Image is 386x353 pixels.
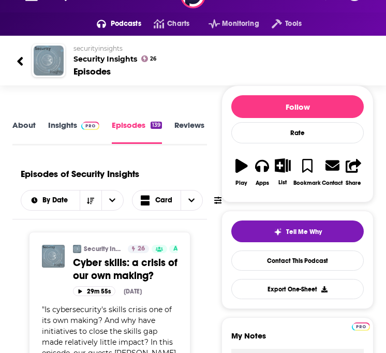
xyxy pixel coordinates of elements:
span: Monitoring [222,17,259,31]
span: Charts [167,17,189,31]
label: My Notes [231,331,364,349]
span: By Date [42,197,71,204]
h2: Security Insights [73,45,369,64]
div: Apps [256,180,269,186]
div: [DATE] [124,288,142,295]
img: Podchaser Pro [81,122,99,130]
button: 29m 55s [73,286,115,296]
button: open menu [259,16,302,32]
button: open menu [84,16,141,32]
button: open menu [101,190,123,210]
span: Active [173,244,193,254]
div: Share [346,180,361,186]
a: Episodes139 [112,120,162,144]
a: Pro website [352,321,370,331]
a: Contact [321,152,343,193]
button: open menu [196,16,259,32]
div: Episodes [73,66,111,77]
button: open menu [21,197,80,204]
button: Follow [231,95,364,118]
button: Export One-Sheet [231,279,364,299]
img: tell me why sparkle [274,228,282,236]
button: Bookmark [293,152,321,193]
button: Play [231,152,252,193]
img: Cyber skills: a crisis of our own making? [42,245,65,268]
div: Bookmark [293,180,321,186]
h2: Choose List sort [21,190,124,211]
a: Reviews [174,120,204,144]
span: 26 [150,57,156,61]
a: Cyber skills: a crisis of our own making? [73,256,177,282]
a: About [12,120,36,144]
span: Tools [285,17,302,31]
span: Tell Me Why [286,228,322,236]
img: Podchaser Pro [352,322,370,331]
span: securityinsights [73,45,123,52]
div: List [278,179,287,186]
a: Charts [141,16,189,32]
a: Security Insights [84,245,121,253]
img: Security Insights [73,245,81,253]
a: 26 [128,245,149,253]
a: Active [169,245,197,253]
a: Contact This Podcast [231,251,364,271]
button: tell me why sparkleTell Me Why [231,220,364,242]
button: Share [343,152,364,193]
button: List [273,152,293,192]
img: Security Insights [34,46,64,76]
h1: Episodes of Security Insights [21,168,139,180]
div: 139 [151,122,162,129]
span: Card [155,197,172,204]
button: Apps [252,152,273,193]
div: Rate [231,122,364,143]
span: 26 [138,244,145,254]
button: Choose View [132,190,203,211]
a: InsightsPodchaser Pro [48,120,99,144]
div: Contact [322,179,343,186]
button: Sort Direction [80,190,101,210]
span: Podcasts [111,17,141,31]
div: Play [235,180,247,186]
